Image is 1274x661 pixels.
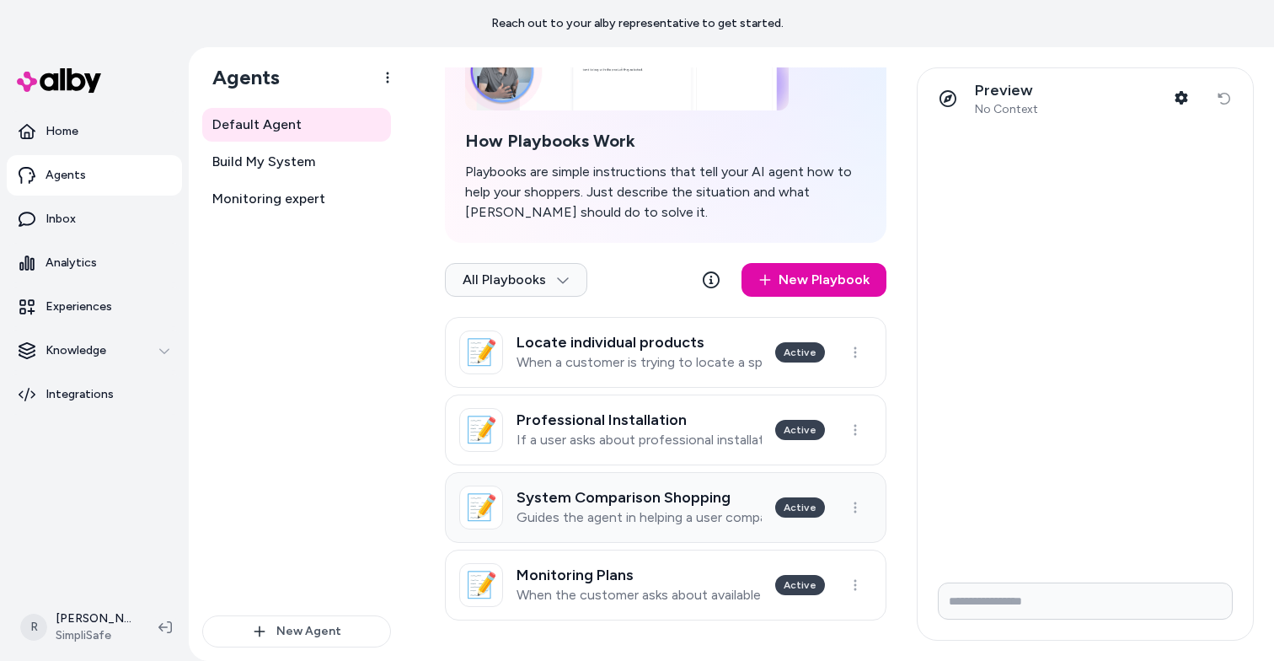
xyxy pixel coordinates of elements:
[212,115,302,135] span: Default Agent
[741,263,886,297] a: New Playbook
[212,189,325,209] span: Monitoring expert
[7,243,182,283] a: Analytics
[517,432,762,449] p: If a user asks about professional installation, how to add it, or whether it's included or an add...
[445,263,587,297] button: All Playbooks
[10,600,145,654] button: R[PERSON_NAME]SimpliSafe
[975,81,1038,100] p: Preview
[7,111,182,152] a: Home
[445,395,886,465] a: 📝Professional InstallationIf a user asks about professional installation, how to add it, or wheth...
[202,182,391,216] a: Monitoring expert
[56,610,131,627] p: [PERSON_NAME]
[212,152,315,172] span: Build My System
[517,354,762,371] p: When a customer is trying to locate a specific piece of hardware.
[45,386,114,403] p: Integrations
[202,108,391,142] a: Default Agent
[975,102,1038,117] span: No Context
[45,298,112,315] p: Experiences
[7,330,182,371] button: Knowledge
[445,550,886,621] a: 📝Monitoring PlansWhen the customer asks about available monitoring plans or which plan is right f...
[775,420,825,440] div: Active
[459,486,503,529] div: 📝
[775,575,825,595] div: Active
[463,271,570,288] span: All Playbooks
[459,408,503,452] div: 📝
[445,472,886,543] a: 📝System Comparison ShoppingGuides the agent in helping a user compare different packages (or syst...
[517,587,762,604] p: When the customer asks about available monitoring plans or which plan is right for them.
[938,583,1233,620] input: Write your prompt here
[517,411,762,428] h3: Professional Installation
[459,330,503,374] div: 📝
[56,627,131,644] span: SimpliSafe
[517,509,762,526] p: Guides the agent in helping a user compare different packages (or systems) based on their specifi...
[517,334,762,351] h3: Locate individual products
[45,342,106,359] p: Knowledge
[775,342,825,363] div: Active
[7,155,182,196] a: Agents
[45,211,76,228] p: Inbox
[20,614,47,641] span: R
[202,615,391,648] button: New Agent
[517,489,762,506] h3: System Comparison Shopping
[7,199,182,239] a: Inbox
[445,317,886,388] a: 📝Locate individual productsWhen a customer is trying to locate a specific piece of hardware.Active
[45,255,97,271] p: Analytics
[465,131,866,152] h2: How Playbooks Work
[17,68,101,93] img: alby Logo
[459,563,503,607] div: 📝
[517,567,762,583] h3: Monitoring Plans
[775,497,825,518] div: Active
[202,145,391,179] a: Build My System
[491,15,784,32] p: Reach out to your alby representative to get started.
[7,287,182,327] a: Experiences
[199,65,280,90] h1: Agents
[45,167,86,184] p: Agents
[465,162,866,223] p: Playbooks are simple instructions that tell your AI agent how to help your shoppers. Just describ...
[7,374,182,415] a: Integrations
[45,123,78,140] p: Home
